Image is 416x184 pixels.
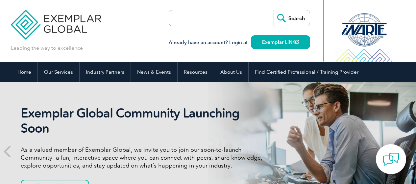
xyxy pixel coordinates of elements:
h3: Already have an account? Login at [169,39,310,47]
a: News & Events [131,62,177,82]
h2: Exemplar Global Community Launching Soon [21,106,267,136]
a: About Us [214,62,248,82]
p: As a valued member of Exemplar Global, we invite you to join our soon-to-launch Community—a fun, ... [21,146,267,170]
a: Home [11,62,37,82]
input: Search [274,10,310,26]
a: Resources [178,62,214,82]
img: contact-chat.png [383,151,399,168]
a: Exemplar LINK [251,35,310,49]
a: Our Services [38,62,79,82]
a: Industry Partners [80,62,131,82]
a: Find Certified Professional / Training Provider [249,62,365,82]
p: Leading the way to excellence [11,44,83,52]
img: open_square.png [295,40,299,44]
